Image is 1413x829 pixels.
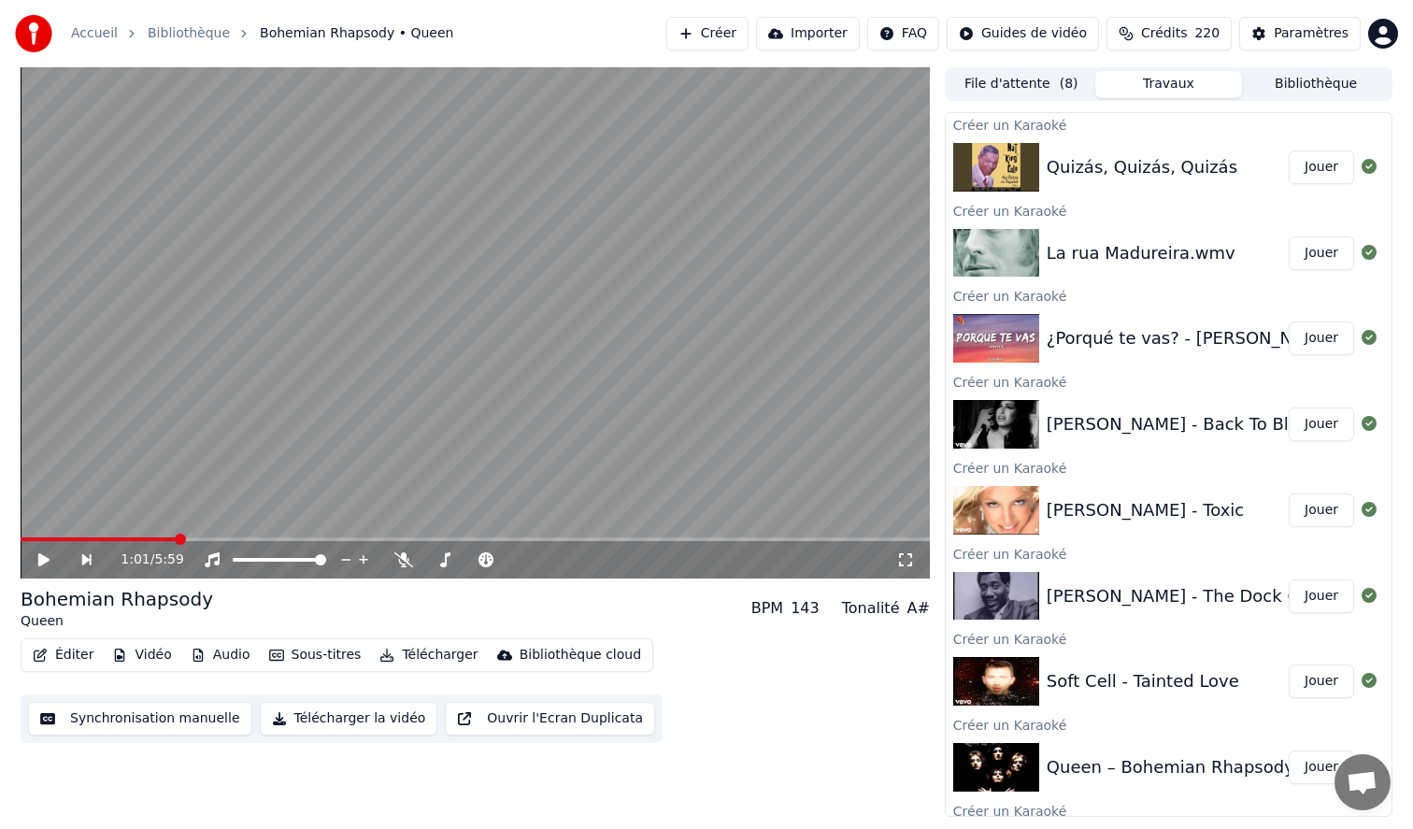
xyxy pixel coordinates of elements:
button: Bibliothèque [1242,71,1390,98]
button: Guides de vidéo [947,17,1099,50]
div: Queen [21,612,213,631]
span: Bohemian Rhapsody • Queen [260,24,453,43]
button: File d'attente [948,71,1095,98]
div: Quizás, Quizás, Quizás [1047,154,1237,180]
button: Éditer [25,642,101,668]
button: Paramètres [1239,17,1361,50]
div: Soft Cell - Tainted Love [1047,668,1239,694]
button: Jouer [1289,665,1354,698]
div: Créer un Karaoké [946,284,1392,307]
button: Créer [666,17,749,50]
div: Créer un Karaoké [946,799,1392,822]
button: Crédits220 [1106,17,1232,50]
button: Sous-titres [262,642,369,668]
div: Créer un Karaoké [946,199,1392,222]
div: [PERSON_NAME] - Toxic [1047,497,1244,523]
div: BPM [751,597,783,620]
div: Queen – Bohemian Rhapsody [1047,754,1294,780]
button: Jouer [1289,493,1354,527]
button: Importer [756,17,860,50]
span: Crédits [1141,24,1187,43]
div: [PERSON_NAME] - The Dock Of The Bay [1047,583,1380,609]
span: 1:01 [121,550,150,569]
button: Jouer [1289,750,1354,784]
button: Vidéo [105,642,178,668]
div: A# [906,597,929,620]
nav: breadcrumb [71,24,453,43]
button: Ouvrir l'Ecran Duplicata [445,702,655,736]
div: Tonalité [842,597,900,620]
div: Créer un Karaoké [946,113,1392,136]
div: Ouvrir le chat [1334,754,1391,810]
button: Télécharger la vidéo [260,702,438,736]
a: Accueil [71,24,118,43]
a: Bibliothèque [148,24,230,43]
div: Créer un Karaoké [946,542,1392,565]
button: Télécharger [372,642,485,668]
div: ¿Porqué te vas? - [PERSON_NAME] [1047,325,1335,351]
button: Jouer [1289,236,1354,270]
button: Jouer [1289,322,1354,355]
span: 220 [1194,24,1220,43]
div: La rua Madureira.wmv [1047,240,1235,266]
div: Créer un Karaoké [946,713,1392,736]
div: Créer un Karaoké [946,627,1392,650]
div: Bohemian Rhapsody [21,586,213,612]
div: 143 [791,597,820,620]
button: Jouer [1289,407,1354,441]
div: Paramètres [1274,24,1349,43]
button: Audio [183,642,258,668]
span: ( 8 ) [1060,75,1078,93]
button: Jouer [1289,579,1354,613]
button: Travaux [1095,71,1243,98]
img: youka [15,15,52,52]
button: Synchronisation manuelle [28,702,252,736]
div: [PERSON_NAME] - Back To Black [1047,411,1318,437]
div: Créer un Karaoké [946,456,1392,479]
button: Jouer [1289,150,1354,184]
button: FAQ [867,17,939,50]
div: Bibliothèque cloud [520,646,641,665]
span: 5:59 [154,550,183,569]
div: Créer un Karaoké [946,370,1392,393]
div: / [121,550,165,569]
